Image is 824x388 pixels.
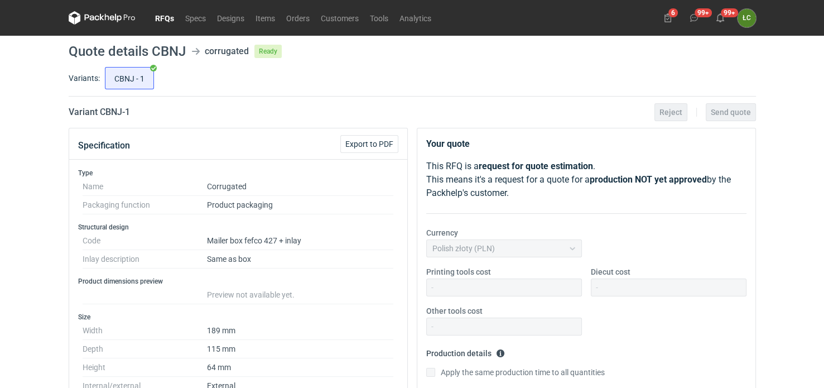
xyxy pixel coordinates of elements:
[180,11,211,25] a: Specs
[254,45,282,58] span: Ready
[711,9,729,27] button: 99+
[479,161,593,171] strong: request for quote estimation
[706,103,756,121] button: Send quote
[207,322,394,340] dd: 189 mm
[83,178,207,196] dt: Name
[426,344,505,358] legend: Production details
[205,45,249,58] div: corrugated
[83,358,207,377] dt: Height
[83,250,207,269] dt: Inlay description
[211,11,250,25] a: Designs
[105,67,154,89] label: CBNJ - 1
[315,11,364,25] a: Customers
[659,108,682,116] span: Reject
[207,358,394,377] dd: 64 mm
[150,11,180,25] a: RFQs
[250,11,281,25] a: Items
[591,266,630,277] label: Diecut cost
[83,340,207,358] dt: Depth
[207,178,394,196] dd: Corrugated
[426,266,491,277] label: Printing tools cost
[207,196,394,214] dd: Product packaging
[78,132,130,159] button: Specification
[83,322,207,340] dt: Width
[426,138,470,149] strong: Your quote
[711,108,751,116] span: Send quote
[738,9,756,27] button: ŁC
[83,232,207,250] dt: Code
[207,340,394,358] dd: 115 mm
[364,11,394,25] a: Tools
[207,232,394,250] dd: Mailer box fefco 427 + inlay
[78,277,398,286] h3: Product dimensions preview
[78,169,398,178] h3: Type
[590,174,707,185] strong: production NOT yet approved
[83,196,207,214] dt: Packaging function
[207,290,295,299] span: Preview not available yet.
[426,227,458,238] label: Currency
[345,140,393,148] span: Export to PDF
[69,106,130,119] h2: Variant CBNJ - 1
[281,11,315,25] a: Orders
[426,160,746,200] p: This RFQ is a . This means it's a request for a quote for a by the Packhelp's customer.
[78,313,398,322] h3: Size
[426,367,605,378] label: Apply the same production time to all quantities
[426,305,483,317] label: Other tools cost
[659,9,677,27] button: 6
[207,250,394,269] dd: Same as box
[78,223,398,232] h3: Structural design
[69,73,100,84] label: Variants:
[69,45,186,58] h1: Quote details CBNJ
[738,9,756,27] div: Łukasz Czaprański
[340,135,398,153] button: Export to PDF
[654,103,687,121] button: Reject
[394,11,437,25] a: Analytics
[69,11,136,25] svg: Packhelp Pro
[685,9,703,27] button: 99+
